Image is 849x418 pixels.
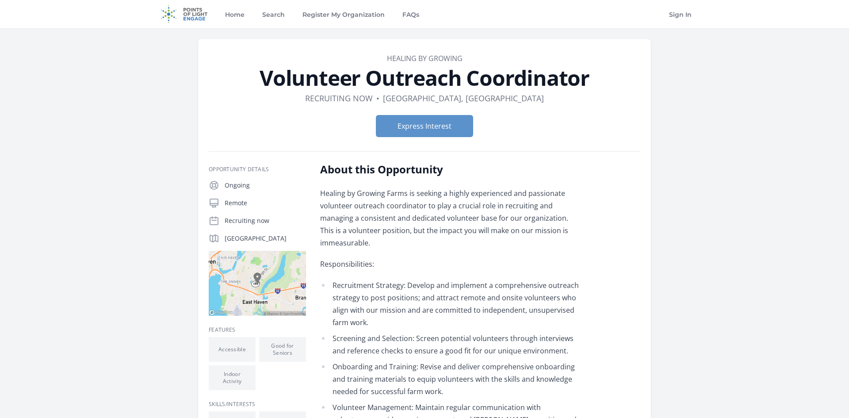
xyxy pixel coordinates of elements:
[320,162,579,176] h2: About this Opportunity
[209,401,306,408] h3: Skills/Interests
[320,332,579,357] li: Screening and Selection: Screen potential volunteers through interviews and reference checks to e...
[225,181,306,190] p: Ongoing
[209,166,306,173] h3: Opportunity Details
[320,360,579,398] li: Onboarding and Training: Revise and deliver comprehensive onboarding and training materials to eq...
[320,279,579,329] li: Recruitment Strategy: Develop and implement a comprehensive outreach strategy to post positions; ...
[225,216,306,225] p: Recruiting now
[209,251,306,316] img: Map
[376,92,379,104] div: •
[320,258,579,270] p: Responsibilities:
[320,187,579,249] p: Healing by Growing Farms is seeking a highly experienced and passionate volunteer outreach coordi...
[209,326,306,334] h3: Features
[376,115,473,137] button: Express Interest
[209,365,256,390] li: Indoor Activity
[225,234,306,243] p: [GEOGRAPHIC_DATA]
[209,67,640,88] h1: Volunteer Outreach Coordinator
[259,337,306,362] li: Good for Seniors
[305,92,373,104] dd: Recruiting now
[209,337,256,362] li: Accessible
[383,92,544,104] dd: [GEOGRAPHIC_DATA], [GEOGRAPHIC_DATA]
[225,199,306,207] p: Remote
[387,54,463,63] a: Healing By Growing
